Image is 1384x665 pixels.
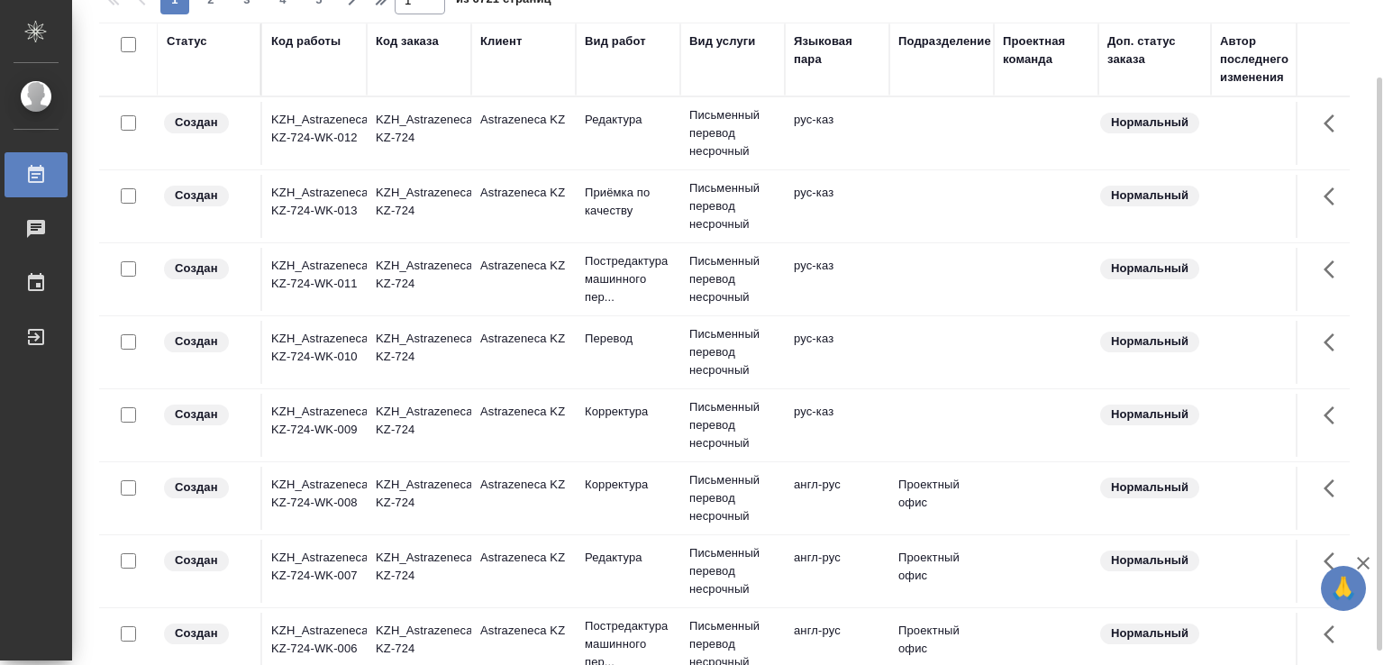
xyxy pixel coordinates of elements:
[376,32,439,50] div: Код заказа
[480,549,567,567] p: Astrazeneca KZ
[785,102,889,165] td: рус-каз
[376,111,462,147] div: KZH_Astrazeneca-KZ-724
[376,622,462,658] div: KZH_Astrazeneca-KZ-724
[376,184,462,220] div: KZH_Astrazeneca-KZ-724
[167,32,207,50] div: Статус
[480,476,567,494] p: Astrazeneca KZ
[262,321,367,384] td: KZH_Astrazeneca-KZ-724-WK-010
[480,32,522,50] div: Клиент
[1313,467,1356,510] button: Здесь прячутся важные кнопки
[175,405,218,424] p: Создан
[1107,32,1202,68] div: Доп. статус заказа
[585,252,671,306] p: Постредактура машинного пер...
[585,184,671,220] p: Приёмка по качеству
[585,32,646,50] div: Вид работ
[162,184,251,208] div: Заказ еще не согласован с клиентом, искать исполнителей рано
[785,321,889,384] td: рус-каз
[262,394,367,457] td: KZH_Astrazeneca-KZ-724-WK-009
[1111,187,1188,205] p: Нормальный
[175,624,218,642] p: Создан
[785,248,889,311] td: рус-каз
[162,476,251,500] div: Заказ еще не согласован с клиентом, искать исполнителей рано
[480,111,567,129] p: Astrazeneca KZ
[175,551,218,569] p: Создан
[271,32,341,50] div: Код работы
[689,106,776,160] p: Письменный перевод несрочный
[175,187,218,205] p: Создан
[1220,32,1307,87] div: Автор последнего изменения
[376,476,462,512] div: KZH_Astrazeneca-KZ-724
[1313,321,1356,364] button: Здесь прячутся важные кнопки
[1313,613,1356,656] button: Здесь прячутся важные кнопки
[689,252,776,306] p: Письменный перевод несрочный
[262,540,367,603] td: KZH_Astrazeneca-KZ-724-WK-007
[175,478,218,496] p: Создан
[1111,551,1188,569] p: Нормальный
[162,403,251,427] div: Заказ еще не согласован с клиентом, искать исполнителей рано
[1313,248,1356,291] button: Здесь прячутся важные кнопки
[162,622,251,646] div: Заказ еще не согласован с клиентом, искать исполнителей рано
[1111,624,1188,642] p: Нормальный
[585,403,671,421] p: Корректура
[785,467,889,530] td: англ-рус
[585,330,671,348] p: Перевод
[1111,332,1188,351] p: Нормальный
[480,403,567,421] p: Astrazeneca KZ
[162,111,251,135] div: Заказ еще не согласован с клиентом, искать исполнителей рано
[785,175,889,238] td: рус-каз
[1111,260,1188,278] p: Нормальный
[898,32,991,50] div: Подразделение
[175,114,218,132] p: Создан
[175,332,218,351] p: Создан
[162,330,251,354] div: Заказ еще не согласован с клиентом, искать исполнителей рано
[1313,102,1356,145] button: Здесь прячутся важные кнопки
[1111,405,1188,424] p: Нормальный
[889,540,994,603] td: Проектный офис
[1003,32,1089,68] div: Проектная команда
[785,540,889,603] td: англ-рус
[480,257,567,275] p: Astrazeneca KZ
[1313,394,1356,437] button: Здесь прячутся важные кнопки
[262,175,367,238] td: KZH_Astrazeneca-KZ-724-WK-013
[480,622,567,640] p: Astrazeneca KZ
[689,471,776,525] p: Письменный перевод несрочный
[262,248,367,311] td: KZH_Astrazeneca-KZ-724-WK-011
[162,549,251,573] div: Заказ еще не согласован с клиентом, искать исполнителей рано
[1328,569,1359,607] span: 🙏
[162,257,251,281] div: Заказ еще не согласован с клиентом, искать исполнителей рано
[262,102,367,165] td: KZH_Astrazeneca-KZ-724-WK-012
[1321,566,1366,611] button: 🙏
[689,398,776,452] p: Письменный перевод несрочный
[585,549,671,567] p: Редактура
[262,467,367,530] td: KZH_Astrazeneca-KZ-724-WK-008
[175,260,218,278] p: Создан
[689,544,776,598] p: Письменный перевод несрочный
[376,257,462,293] div: KZH_Astrazeneca-KZ-724
[480,330,567,348] p: Astrazeneca KZ
[1313,540,1356,583] button: Здесь прячутся важные кнопки
[376,549,462,585] div: KZH_Astrazeneca-KZ-724
[689,325,776,379] p: Письменный перевод несрочный
[689,179,776,233] p: Письменный перевод несрочный
[585,111,671,129] p: Редактура
[794,32,880,68] div: Языковая пара
[785,394,889,457] td: рус-каз
[889,467,994,530] td: Проектный офис
[1111,114,1188,132] p: Нормальный
[376,403,462,439] div: KZH_Astrazeneca-KZ-724
[689,32,756,50] div: Вид услуги
[585,476,671,494] p: Корректура
[1111,478,1188,496] p: Нормальный
[376,330,462,366] div: KZH_Astrazeneca-KZ-724
[480,184,567,202] p: Astrazeneca KZ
